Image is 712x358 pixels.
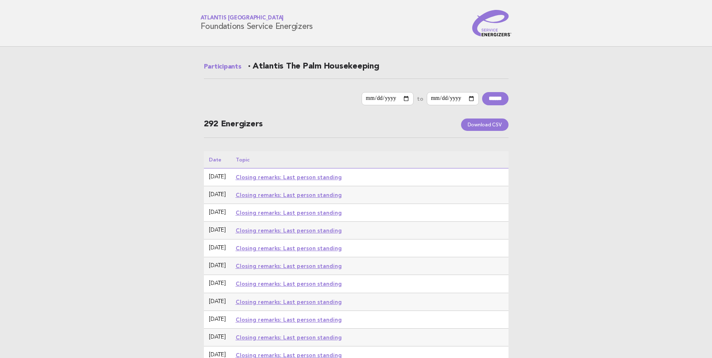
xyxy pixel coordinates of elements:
[236,174,342,180] a: Closing remarks: Last person standing
[236,245,342,251] a: Closing remarks: Last person standing
[204,275,231,293] td: [DATE]
[236,334,342,341] a: Closing remarks: Last person standing
[204,293,231,311] td: [DATE]
[201,16,313,31] h1: Foundations Service Energizers
[236,209,342,216] a: Closing remarks: Last person standing
[204,311,231,328] td: [DATE]
[204,119,509,138] h2: 292 Energizers
[236,280,342,287] a: Closing remarks: Last person standing
[236,316,342,323] a: Closing remarks: Last person standing
[417,95,423,102] label: to
[236,192,342,198] a: Closing remarks: Last person standing
[201,16,313,21] span: Atlantis [GEOGRAPHIC_DATA]
[204,62,509,79] h2: · Atlantis The Palm Housekeeping
[236,299,342,305] a: Closing remarks: Last person standing
[236,227,342,234] a: Closing remarks: Last person standing
[204,151,231,168] th: Date
[204,186,231,204] td: [DATE]
[236,263,342,269] a: Closing remarks: Last person standing
[204,168,231,186] td: [DATE]
[204,62,241,72] a: Participants
[204,239,231,257] td: [DATE]
[204,257,231,275] td: [DATE]
[472,10,512,36] img: Service Energizers
[204,204,231,222] td: [DATE]
[231,151,509,168] th: Topic
[204,328,231,346] td: [DATE]
[204,222,231,239] td: [DATE]
[461,119,509,131] a: Download CSV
